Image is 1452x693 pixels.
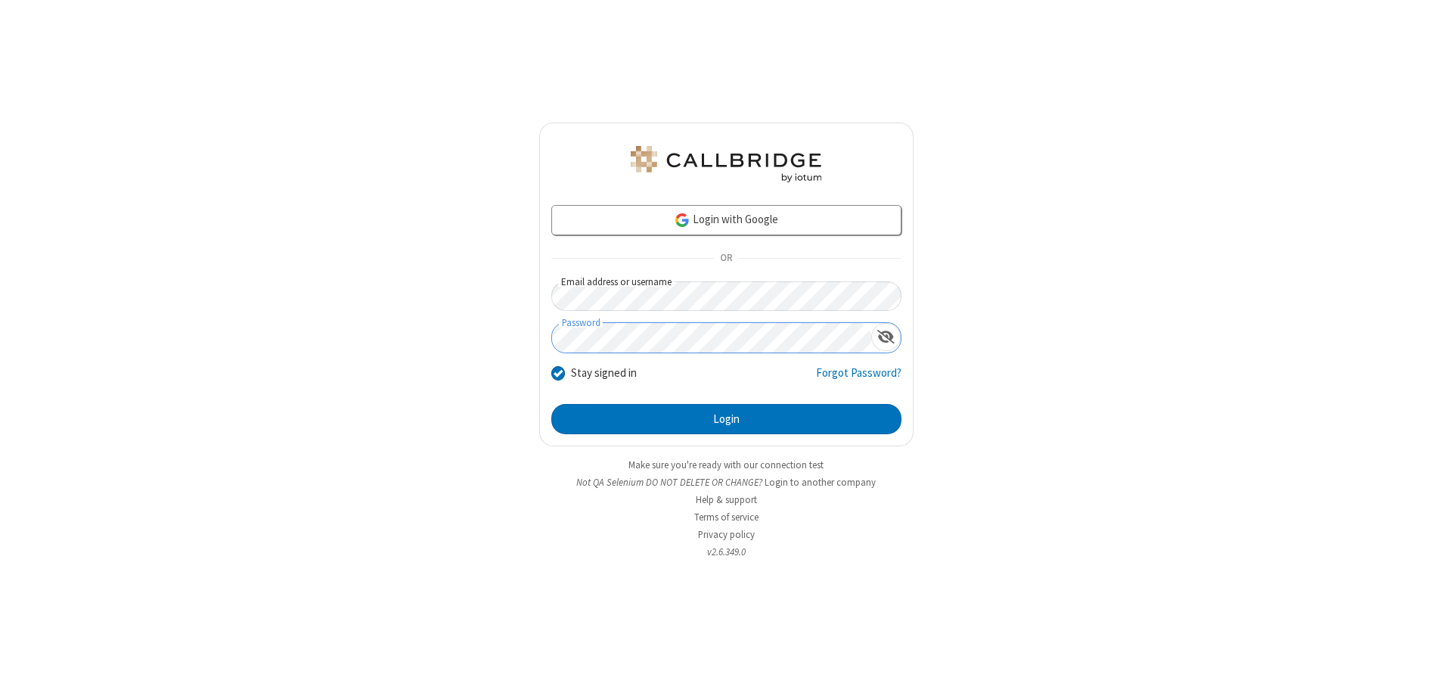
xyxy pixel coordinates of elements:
a: Terms of service [694,511,759,524]
li: Not QA Selenium DO NOT DELETE OR CHANGE? [539,475,914,489]
img: google-icon.png [674,212,690,228]
div: Show password [871,323,901,351]
a: Login with Google [551,205,901,235]
input: Password [552,323,871,353]
a: Make sure you're ready with our connection test [628,458,824,471]
span: OR [714,248,738,269]
a: Help & support [696,493,757,506]
input: Email address or username [551,281,901,311]
a: Privacy policy [698,528,755,541]
button: Login [551,404,901,434]
label: Stay signed in [571,365,637,382]
button: Login to another company [765,475,876,489]
li: v2.6.349.0 [539,545,914,559]
img: QA Selenium DO NOT DELETE OR CHANGE [628,146,824,182]
a: Forgot Password? [816,365,901,393]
